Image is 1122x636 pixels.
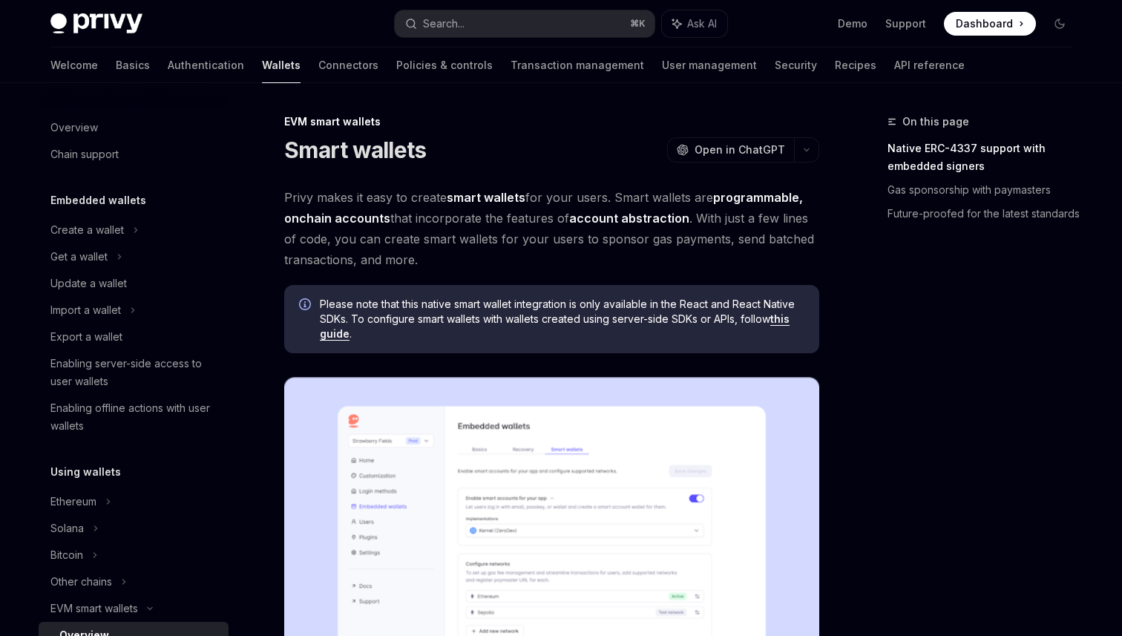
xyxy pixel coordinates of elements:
a: Enabling server-side access to user wallets [39,350,229,395]
a: Connectors [318,47,378,83]
button: Search...⌘K [395,10,654,37]
div: Get a wallet [50,248,108,266]
div: Solana [50,519,84,537]
a: Welcome [50,47,98,83]
span: Dashboard [956,16,1013,31]
div: EVM smart wallets [50,600,138,617]
div: Export a wallet [50,328,122,346]
a: Gas sponsorship with paymasters [888,178,1083,202]
a: Update a wallet [39,270,229,297]
a: Native ERC-4337 support with embedded signers [888,137,1083,178]
div: Update a wallet [50,275,127,292]
a: Enabling offline actions with user wallets [39,395,229,439]
span: Open in ChatGPT [695,142,785,157]
a: Wallets [262,47,301,83]
a: Overview [39,114,229,141]
a: Demo [838,16,867,31]
a: Future-proofed for the latest standards [888,202,1083,226]
a: Transaction management [511,47,644,83]
a: Authentication [168,47,244,83]
a: Basics [116,47,150,83]
span: Please note that this native smart wallet integration is only available in the React and React Na... [320,297,804,341]
a: User management [662,47,757,83]
a: Security [775,47,817,83]
div: Bitcoin [50,546,83,564]
div: Import a wallet [50,301,121,319]
a: Dashboard [944,12,1036,36]
div: Enabling server-side access to user wallets [50,355,220,390]
div: Chain support [50,145,119,163]
span: On this page [902,113,969,131]
a: account abstraction [569,211,689,226]
img: dark logo [50,13,142,34]
div: EVM smart wallets [284,114,819,129]
button: Ask AI [662,10,727,37]
div: Other chains [50,573,112,591]
div: Search... [423,15,465,33]
div: Overview [50,119,98,137]
h1: Smart wallets [284,137,426,163]
h5: Using wallets [50,463,121,481]
a: Export a wallet [39,324,229,350]
svg: Info [299,298,314,313]
a: API reference [894,47,965,83]
button: Toggle dark mode [1048,12,1072,36]
strong: smart wallets [447,190,525,205]
span: ⌘ K [630,18,646,30]
span: Privy makes it easy to create for your users. Smart wallets are that incorporate the features of ... [284,187,819,270]
button: Open in ChatGPT [667,137,794,163]
div: Create a wallet [50,221,124,239]
a: Support [885,16,926,31]
a: Policies & controls [396,47,493,83]
a: Chain support [39,141,229,168]
span: Ask AI [687,16,717,31]
h5: Embedded wallets [50,191,146,209]
div: Ethereum [50,493,96,511]
div: Enabling offline actions with user wallets [50,399,220,435]
a: Recipes [835,47,876,83]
